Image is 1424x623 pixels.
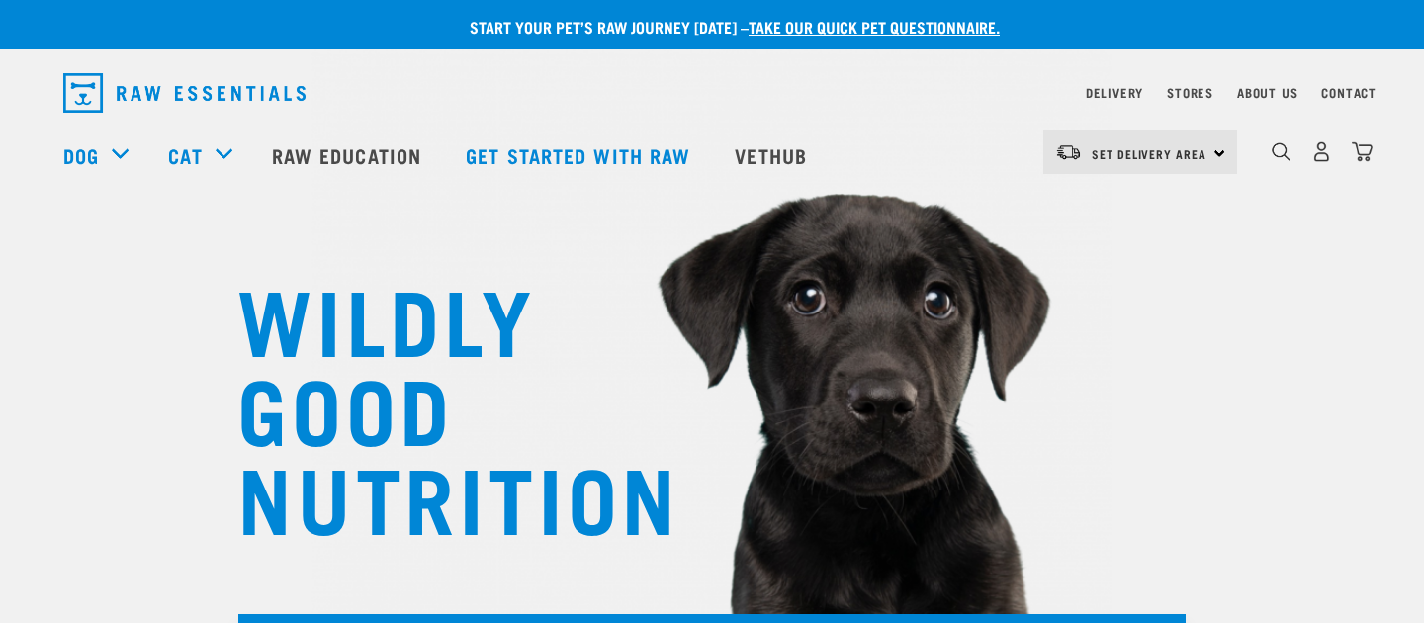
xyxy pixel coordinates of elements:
[1055,143,1082,161] img: van-moving.png
[1272,142,1290,161] img: home-icon-1@2x.png
[47,65,1377,121] nav: dropdown navigation
[1167,89,1213,96] a: Stores
[1321,89,1377,96] a: Contact
[1352,141,1373,162] img: home-icon@2x.png
[446,116,715,195] a: Get started with Raw
[252,116,446,195] a: Raw Education
[1311,141,1332,162] img: user.png
[1237,89,1297,96] a: About Us
[168,140,202,170] a: Cat
[1086,89,1143,96] a: Delivery
[63,73,306,113] img: Raw Essentials Logo
[237,272,633,539] h1: WILDLY GOOD NUTRITION
[1092,150,1206,157] span: Set Delivery Area
[749,22,1000,31] a: take our quick pet questionnaire.
[63,140,99,170] a: Dog
[715,116,832,195] a: Vethub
